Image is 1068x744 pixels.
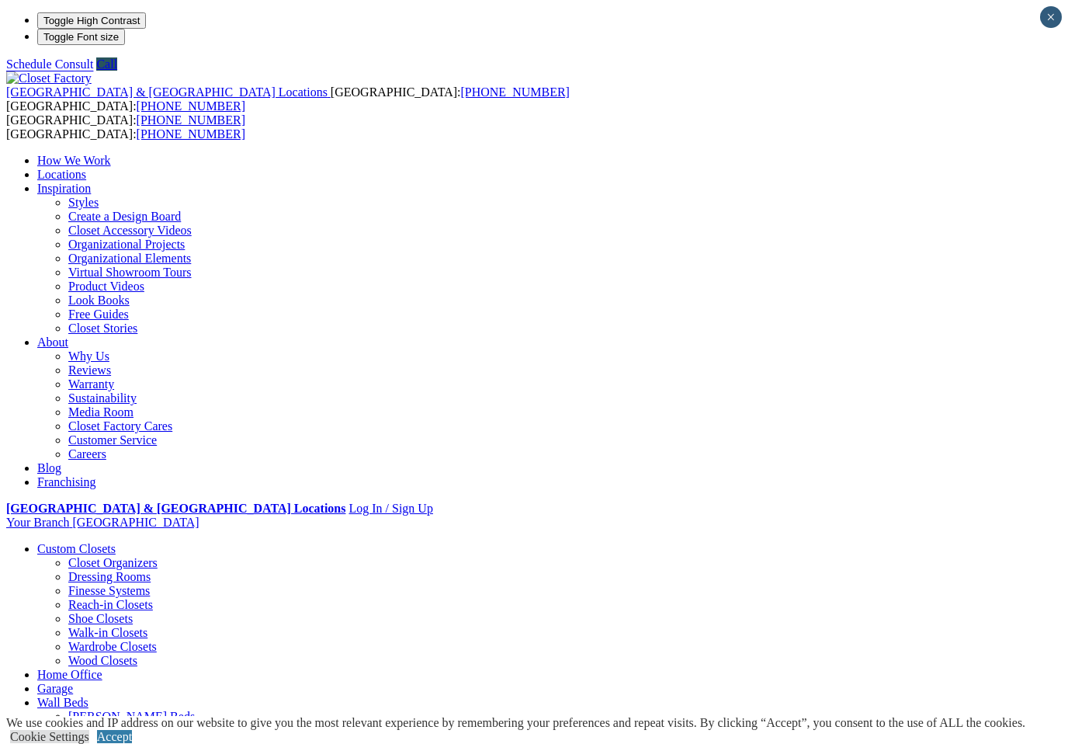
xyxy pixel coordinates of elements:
[37,12,146,29] button: Toggle High Contrast
[37,29,125,45] button: Toggle Font size
[68,377,114,391] a: Warranty
[68,556,158,569] a: Closet Organizers
[137,127,245,141] a: [PHONE_NUMBER]
[460,85,569,99] a: [PHONE_NUMBER]
[10,730,89,743] a: Cookie Settings
[6,71,92,85] img: Closet Factory
[68,210,181,223] a: Create a Design Board
[68,322,137,335] a: Closet Stories
[68,252,191,265] a: Organizational Elements
[37,461,61,475] a: Blog
[43,15,140,26] span: Toggle High Contrast
[68,433,157,447] a: Customer Service
[68,710,195,723] a: [PERSON_NAME] Beds
[68,447,106,461] a: Careers
[68,654,137,667] a: Wood Closets
[6,85,570,113] span: [GEOGRAPHIC_DATA]: [GEOGRAPHIC_DATA]:
[37,335,68,349] a: About
[68,405,133,419] a: Media Room
[68,612,133,625] a: Shoe Closets
[37,182,91,195] a: Inspiration
[37,542,116,555] a: Custom Closets
[6,716,1025,730] div: We use cookies and IP address on our website to give you the most relevant experience by remember...
[6,502,345,515] a: [GEOGRAPHIC_DATA] & [GEOGRAPHIC_DATA] Locations
[68,238,185,251] a: Organizational Projects
[68,419,172,433] a: Closet Factory Cares
[137,99,245,113] a: [PHONE_NUMBER]
[6,516,69,529] span: Your Branch
[43,31,119,43] span: Toggle Font size
[37,168,86,181] a: Locations
[6,57,93,71] a: Schedule Consult
[68,598,153,611] a: Reach-in Closets
[68,308,129,321] a: Free Guides
[68,196,99,209] a: Styles
[68,626,147,639] a: Walk-in Closets
[37,154,111,167] a: How We Work
[6,113,245,141] span: [GEOGRAPHIC_DATA]: [GEOGRAPHIC_DATA]:
[68,266,192,279] a: Virtual Showroom Tours
[37,696,88,709] a: Wall Beds
[6,85,331,99] a: [GEOGRAPHIC_DATA] & [GEOGRAPHIC_DATA] Locations
[37,668,102,681] a: Home Office
[6,516,199,529] a: Your Branch [GEOGRAPHIC_DATA]
[96,57,117,71] a: Call
[1040,6,1062,28] button: Close
[37,682,73,695] a: Garage
[6,85,328,99] span: [GEOGRAPHIC_DATA] & [GEOGRAPHIC_DATA] Locations
[68,280,144,293] a: Product Videos
[68,294,130,307] a: Look Books
[68,640,157,653] a: Wardrobe Closets
[68,224,192,237] a: Closet Accessory Videos
[72,516,199,529] span: [GEOGRAPHIC_DATA]
[68,584,150,597] a: Finesse Systems
[137,113,245,127] a: [PHONE_NUMBER]
[37,475,96,488] a: Franchising
[68,349,109,363] a: Why Us
[68,391,137,405] a: Sustainability
[68,570,151,583] a: Dressing Rooms
[68,363,111,377] a: Reviews
[348,502,432,515] a: Log In / Sign Up
[97,730,132,743] a: Accept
